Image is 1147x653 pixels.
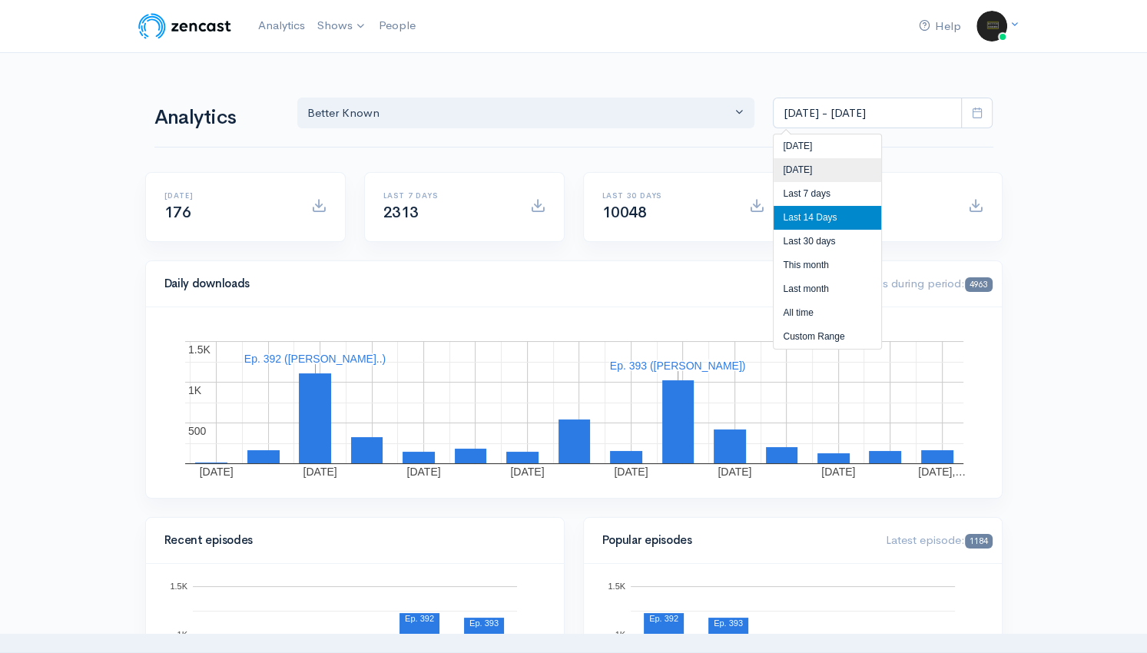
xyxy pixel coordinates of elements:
[774,134,881,158] li: [DATE]
[976,11,1007,41] img: ...
[718,466,751,478] text: [DATE]
[773,98,962,129] input: analytics date range selector
[170,582,187,591] text: 1.5K
[188,343,211,356] text: 1.5K
[164,277,811,290] h4: Daily downloads
[828,276,992,290] span: Downloads during period:
[774,158,881,182] li: [DATE]
[609,360,745,372] text: Ep. 393 ([PERSON_NAME])
[602,203,647,222] span: 10048
[965,534,992,549] span: 1184
[608,582,625,591] text: 1.5K
[373,9,422,42] a: People
[774,301,881,325] li: All time
[383,191,512,200] h6: Last 7 days
[615,630,625,639] text: 1K
[252,9,311,42] a: Analytics
[774,230,881,254] li: Last 30 days
[303,466,336,478] text: [DATE]
[136,11,234,41] img: ZenCast Logo
[649,614,678,623] text: Ep. 392
[188,384,202,396] text: 1K
[383,203,419,222] span: 2313
[311,9,373,43] a: Shows
[918,466,966,478] text: [DATE],…
[244,353,385,365] text: Ep. 392 ([PERSON_NAME]..)
[405,614,434,623] text: Ep. 392
[821,191,950,200] h6: All time
[188,425,207,437] text: 500
[164,534,536,547] h4: Recent episodes
[307,104,731,122] div: Better Known
[602,191,731,200] h6: Last 30 days
[774,254,881,277] li: This month
[510,466,544,478] text: [DATE]
[406,466,440,478] text: [DATE]
[774,325,881,349] li: Custom Range
[164,326,983,479] svg: A chart.
[913,10,967,43] a: Help
[199,466,233,478] text: [DATE]
[774,206,881,230] li: Last 14 Days
[614,466,648,478] text: [DATE]
[297,98,755,129] button: Better Known
[886,532,992,547] span: Latest episode:
[714,618,743,628] text: Ep. 393
[164,191,293,200] h6: [DATE]
[154,107,279,129] h1: Analytics
[469,618,499,628] text: Ep. 393
[164,203,191,222] span: 176
[602,534,868,547] h4: Popular episodes
[821,466,855,478] text: [DATE]
[965,277,992,292] span: 4963
[774,277,881,301] li: Last month
[177,630,187,639] text: 1K
[774,182,881,206] li: Last 7 days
